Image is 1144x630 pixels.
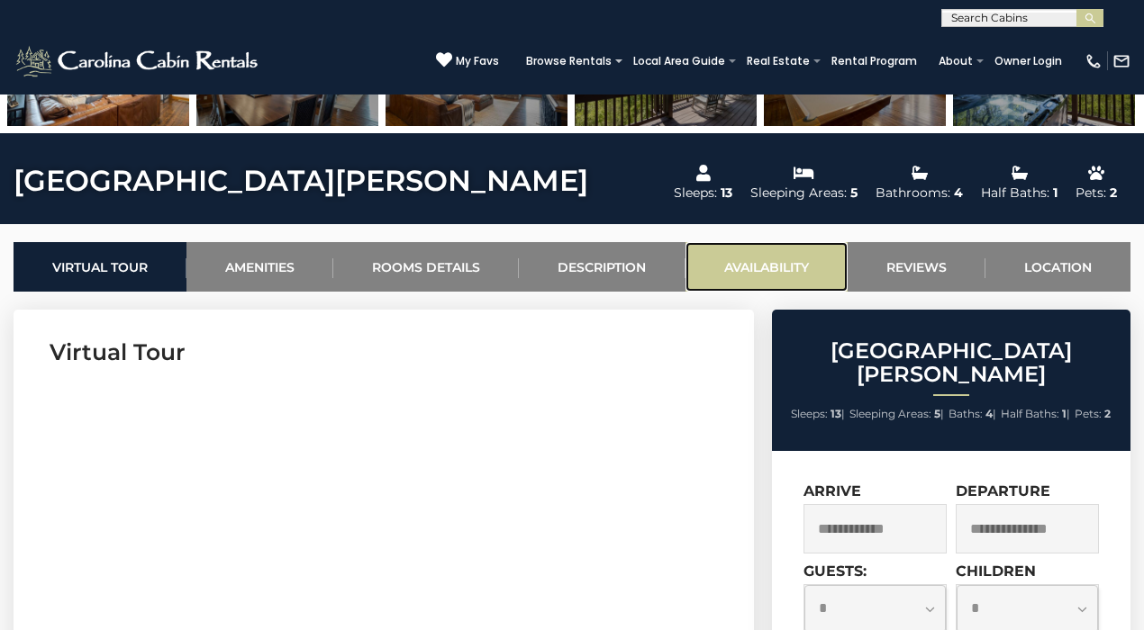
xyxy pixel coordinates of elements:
a: Reviews [848,242,985,292]
a: Location [985,242,1130,292]
span: Sleeps: [791,407,828,420]
span: Sleeping Areas: [849,407,931,420]
li: | [1001,402,1070,426]
span: Pets: [1075,407,1102,420]
li: | [849,402,944,426]
h2: [GEOGRAPHIC_DATA][PERSON_NAME] [776,339,1126,387]
strong: 4 [985,407,993,420]
a: Owner Login [985,49,1071,74]
a: My Favs [436,51,499,70]
img: mail-regular-white.png [1112,52,1130,70]
label: Arrive [804,482,861,499]
span: Baths: [949,407,983,420]
label: Departure [956,482,1050,499]
a: Amenities [186,242,333,292]
span: My Favs [456,53,499,69]
a: About [930,49,982,74]
label: Guests: [804,562,867,580]
label: Children [956,562,1036,580]
a: Description [519,242,685,292]
a: Availability [685,242,848,292]
span: Half Baths: [1001,407,1059,420]
a: Browse Rentals [517,49,621,74]
h3: Virtual Tour [50,337,718,368]
li: | [949,402,996,426]
li: | [791,402,845,426]
img: White-1-2.png [14,43,263,79]
a: Rooms Details [333,242,519,292]
a: Real Estate [738,49,819,74]
strong: 5 [934,407,940,420]
a: Local Area Guide [624,49,734,74]
img: phone-regular-white.png [1085,52,1103,70]
a: Virtual Tour [14,242,186,292]
strong: 1 [1062,407,1067,420]
strong: 13 [831,407,841,420]
strong: 2 [1104,407,1111,420]
a: Rental Program [822,49,926,74]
